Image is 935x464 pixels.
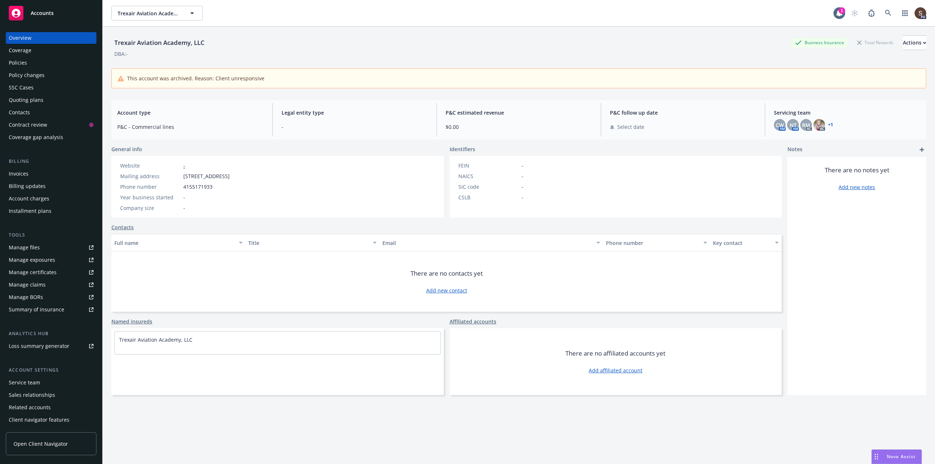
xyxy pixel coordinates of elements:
[776,121,784,129] span: CW
[864,6,879,20] a: Report a Bug
[282,109,428,116] span: Legal entity type
[6,279,96,291] a: Manage claims
[6,231,96,239] div: Tools
[802,121,810,129] span: RM
[9,254,55,266] div: Manage exposures
[9,414,69,426] div: Client navigator features
[111,6,203,20] button: Trexair Aviation Academy, LLC
[603,234,710,252] button: Phone number
[9,291,43,303] div: Manage BORs
[6,291,96,303] a: Manage BORs
[522,193,523,201] span: -
[6,32,96,44] a: Overview
[6,82,96,93] a: SSC Cases
[114,239,234,247] div: Full name
[118,9,181,17] span: Trexair Aviation Academy, LLC
[917,145,926,154] a: add
[282,123,428,131] span: -
[458,172,519,180] div: NAICS
[411,269,483,278] span: There are no contacts yet
[6,119,96,131] a: Contract review
[183,172,230,180] span: [STREET_ADDRESS]
[9,131,63,143] div: Coverage gap analysis
[871,449,922,464] button: Nova Assist
[606,239,699,247] div: Phone number
[9,45,31,56] div: Coverage
[119,336,192,343] a: Trexair Aviation Academy, LLC
[6,3,96,23] a: Accounts
[14,440,68,448] span: Open Client Navigator
[111,318,152,325] a: Named insureds
[6,254,96,266] a: Manage exposures
[114,50,128,58] div: DBA: -
[887,453,916,460] span: Nova Assist
[522,162,523,169] span: -
[9,279,46,291] div: Manage claims
[6,94,96,106] a: Quoting plans
[458,183,519,191] div: SIC code
[6,45,96,56] a: Coverage
[120,183,180,191] div: Phone number
[787,145,802,154] span: Notes
[9,389,55,401] div: Sales relationships
[9,266,57,278] div: Manage certificates
[6,304,96,315] a: Summary of insurance
[610,109,756,116] span: P&C follow up date
[450,318,496,325] a: Affiliated accounts
[426,287,467,294] a: Add new contact
[120,172,180,180] div: Mailing address
[6,340,96,352] a: Loss summary generator
[839,7,845,14] div: 1
[117,109,264,116] span: Account type
[111,145,142,153] span: General info
[6,158,96,165] div: Billing
[6,367,96,374] div: Account settings
[9,107,30,118] div: Contacts
[382,239,592,247] div: Email
[450,145,475,153] span: Identifiers
[6,131,96,143] a: Coverage gap analysis
[117,123,264,131] span: P&C - Commercial lines
[111,38,207,47] div: Trexair Aviation Academy, LLC
[9,340,69,352] div: Loss summary generator
[903,35,926,50] button: Actions
[6,69,96,81] a: Policy changes
[245,234,379,252] button: Title
[9,193,49,204] div: Account charges
[9,94,43,106] div: Quoting plans
[791,38,848,47] div: Business Insurance
[9,377,40,388] div: Service team
[710,234,782,252] button: Key contact
[617,123,644,131] span: Select date
[9,168,28,180] div: Invoices
[9,32,31,44] div: Overview
[6,266,96,278] a: Manage certificates
[589,367,642,374] a: Add affiliated account
[9,69,45,81] div: Policy changes
[854,38,897,47] div: Total Rewards
[6,193,96,204] a: Account charges
[120,193,180,201] div: Year business started
[6,389,96,401] a: Sales relationships
[9,57,27,69] div: Policies
[828,123,833,127] a: +1
[9,119,47,131] div: Contract review
[248,239,369,247] div: Title
[9,82,34,93] div: SSC Cases
[183,193,185,201] span: -
[825,166,889,175] span: There are no notes yet
[6,168,96,180] a: Invoices
[790,121,797,129] span: NT
[6,205,96,217] a: Installment plans
[458,193,519,201] div: CSLB
[898,6,912,20] a: Switch app
[903,36,926,50] div: Actions
[183,204,185,212] span: -
[31,10,54,16] span: Accounts
[839,183,875,191] a: Add new notes
[9,205,51,217] div: Installment plans
[713,239,771,247] div: Key contact
[6,330,96,337] div: Analytics hub
[6,402,96,413] a: Related accounts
